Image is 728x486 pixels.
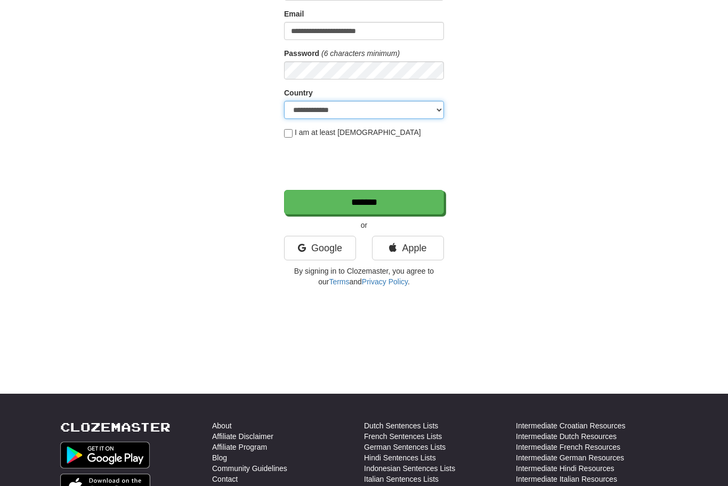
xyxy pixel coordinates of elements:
p: By signing in to Clozemaster, you agree to our and . [284,266,444,287]
a: Blog [212,452,227,463]
a: Terms [329,277,349,286]
a: Intermediate Italian Resources [516,474,617,484]
a: German Sentences Lists [364,442,446,452]
a: Intermediate French Resources [516,442,620,452]
a: Dutch Sentences Lists [364,420,438,431]
a: Hindi Sentences Lists [364,452,436,463]
a: Clozemaster [60,420,171,434]
a: Intermediate German Resources [516,452,624,463]
a: French Sentences Lists [364,431,442,442]
label: Country [284,87,313,98]
a: Apple [372,236,444,260]
a: Italian Sentences Lists [364,474,439,484]
a: Contact [212,474,238,484]
a: Affiliate Program [212,442,267,452]
a: Affiliate Disclaimer [212,431,273,442]
a: Intermediate Dutch Resources [516,431,617,442]
a: Community Guidelines [212,463,287,474]
a: About [212,420,232,431]
a: Google [284,236,356,260]
a: Intermediate Hindi Resources [516,463,614,474]
label: Email [284,9,304,19]
iframe: reCAPTCHA [284,143,446,185]
a: Intermediate Croatian Resources [516,420,625,431]
label: Password [284,48,319,59]
em: (6 characters minimum) [321,49,400,58]
img: Get it on Google Play [60,442,150,468]
a: Indonesian Sentences Lists [364,463,455,474]
p: or [284,220,444,230]
label: I am at least [DEMOGRAPHIC_DATA] [284,127,421,138]
input: I am at least [DEMOGRAPHIC_DATA] [284,129,293,138]
a: Privacy Policy [362,277,408,286]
